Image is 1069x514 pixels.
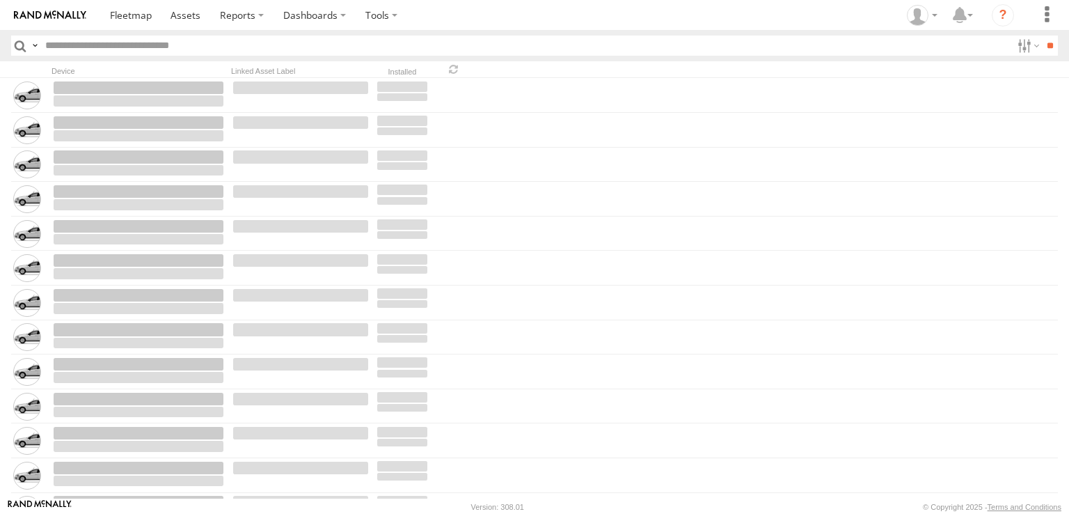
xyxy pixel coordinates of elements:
label: Search Query [29,36,40,56]
a: Visit our Website [8,500,72,514]
label: Search Filter Options [1012,36,1042,56]
div: EMMANUEL SOTELO [902,5,942,26]
a: Terms and Conditions [988,503,1061,511]
div: Installed [376,69,429,76]
div: Linked Asset Label [231,66,370,76]
img: rand-logo.svg [14,10,86,20]
div: © Copyright 2025 - [923,503,1061,511]
i: ? [992,4,1014,26]
div: Device [52,66,225,76]
div: Version: 308.01 [471,503,524,511]
span: Refresh [445,63,462,76]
